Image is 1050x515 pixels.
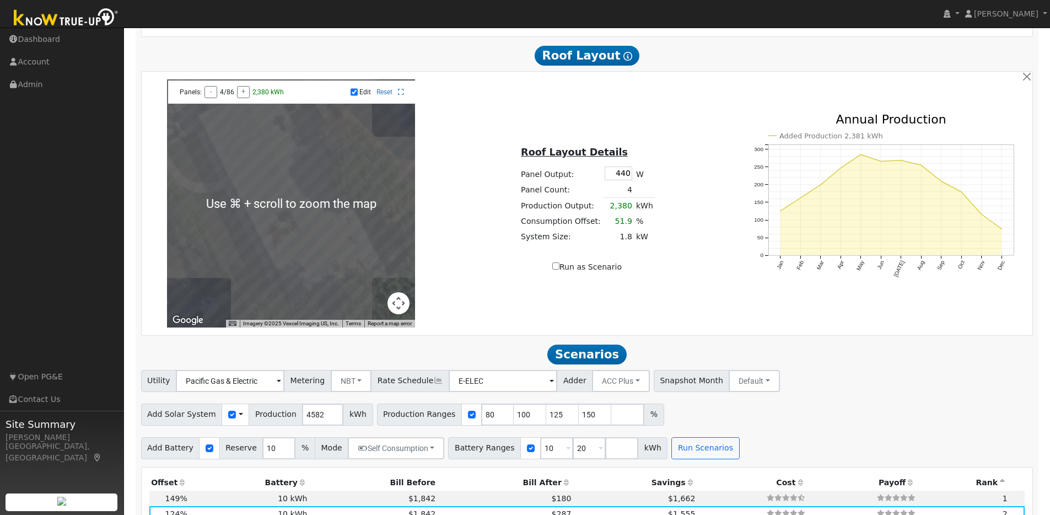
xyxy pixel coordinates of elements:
span: Cost [776,478,795,487]
circle: onclick="" [959,190,963,194]
u: Roof Layout Details [521,147,628,158]
span: % [644,404,664,426]
td: 1.8 [602,229,634,245]
a: Reset [376,88,392,96]
span: Savings [651,478,686,487]
text: Mar [815,259,825,271]
button: Self Consumption [348,437,444,459]
span: Site Summary [6,417,118,432]
th: Bill After [438,475,573,491]
td: Panel Output: [519,164,603,182]
circle: onclick="" [999,227,1004,231]
a: Open this area in Google Maps (opens a new window) [170,313,206,328]
span: Add Battery [141,437,200,459]
td: Production Output: [519,198,603,214]
input: Select a Rate Schedule [449,370,557,392]
span: kWh [343,404,373,426]
button: NBT [331,370,372,392]
img: Know True-Up [8,6,124,31]
text: Aug [916,260,925,271]
span: Mode [315,437,348,459]
th: Offset [149,475,190,491]
td: Consumption Offset: [519,214,603,229]
span: Payoff [879,478,906,487]
span: $180 [552,494,572,503]
a: Full Screen [398,88,404,96]
td: % [634,214,655,229]
text: [DATE] [893,260,906,278]
circle: onclick="" [838,166,843,170]
text: Jun [876,260,886,270]
button: ACC Plus [592,370,650,392]
div: [GEOGRAPHIC_DATA], [GEOGRAPHIC_DATA] [6,441,118,464]
th: Battery [189,475,309,491]
circle: onclick="" [979,212,984,217]
text: 100 [754,217,763,223]
circle: onclick="" [778,209,783,213]
td: kWh [634,198,655,214]
text: Dec [997,260,1006,271]
span: Imagery ©2025 Vexcel Imaging US, Inc. [243,320,339,326]
text: Sep [936,260,946,271]
text: Added Production 2,381 kWh [779,132,883,140]
td: W [634,164,655,182]
span: Production [249,404,303,426]
i: Show Help [623,52,632,61]
text: 300 [754,146,763,152]
span: Utility [141,370,177,392]
span: 149% [165,494,187,503]
span: Panels: [180,88,202,96]
img: retrieve [57,497,66,506]
img: Google [170,313,206,328]
circle: onclick="" [819,183,823,187]
button: - [204,86,217,98]
button: Map camera controls [387,292,410,314]
text: 0 [760,253,763,259]
span: Battery Ranges [448,437,521,459]
span: [PERSON_NAME] [974,9,1038,18]
label: Run as Scenario [552,261,622,273]
span: Roof Layout [535,46,640,66]
circle: onclick="" [879,159,883,164]
span: Rate Schedule [371,370,449,392]
input: Run as Scenario [552,262,559,270]
span: Scenarios [547,345,626,364]
text: 200 [754,181,763,187]
span: kWh [638,437,667,459]
text: 150 [754,199,763,205]
td: 2,380 [602,198,634,214]
span: 1 [1003,494,1008,503]
text: Oct [957,260,966,270]
span: % [295,437,315,459]
td: 51.9 [602,214,634,229]
span: Add Solar System [141,404,223,426]
text: Jan [776,260,785,270]
div: [PERSON_NAME] [6,432,118,443]
td: 10 kWh [189,491,309,506]
span: Production Ranges [377,404,462,426]
text: Nov [976,260,986,271]
span: Rank [976,478,998,487]
text: 50 [757,235,764,241]
text: 250 [754,164,763,170]
circle: onclick="" [919,163,923,168]
th: Bill Before [309,475,438,491]
a: Map [93,453,103,462]
span: 4/86 [220,88,234,96]
span: Snapshot Month [654,370,730,392]
td: Panel Count: [519,182,603,198]
a: Report a map error [368,320,412,326]
td: 4 [602,182,634,198]
circle: onclick="" [939,179,944,184]
text: Apr [836,259,846,270]
text: Feb [795,260,805,271]
circle: onclick="" [798,196,803,200]
span: Adder [557,370,593,392]
button: Keyboard shortcuts [229,320,236,328]
button: Default [729,370,780,392]
button: + [237,86,250,98]
span: $1,842 [408,494,435,503]
button: Run Scenarios [671,437,739,459]
span: $1,662 [668,494,695,503]
circle: onclick="" [859,152,863,157]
